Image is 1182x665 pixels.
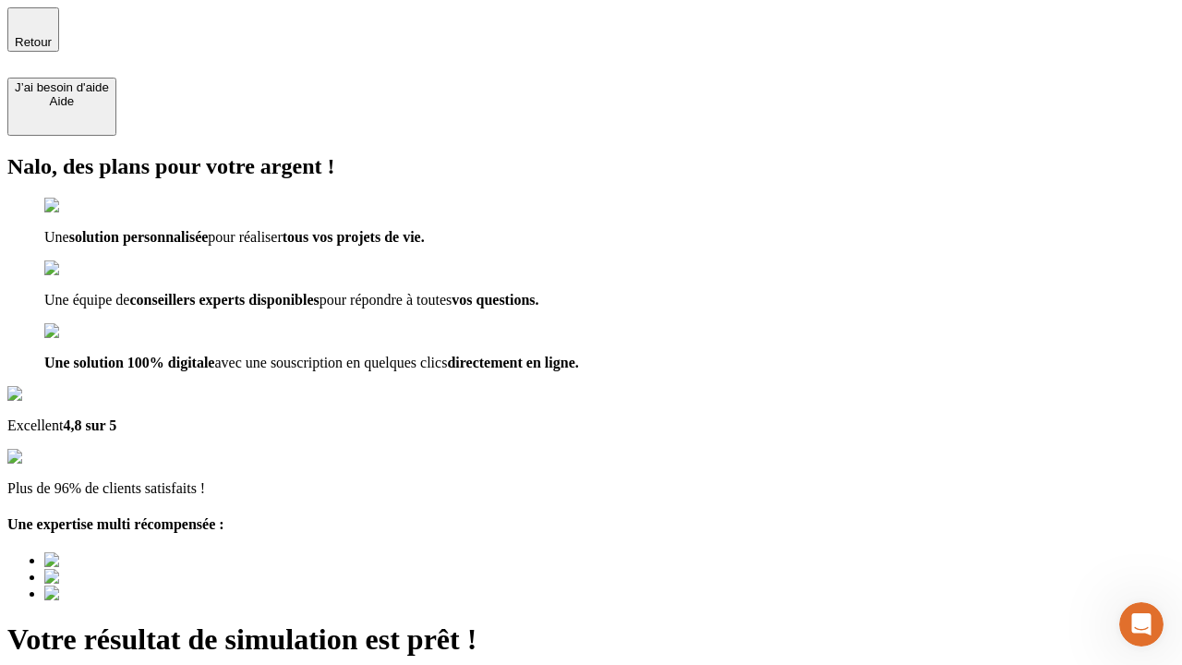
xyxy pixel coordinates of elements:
[44,292,129,308] span: Une équipe de
[15,80,109,94] div: J’ai besoin d'aide
[7,417,63,433] span: Excellent
[69,229,209,245] span: solution personnalisée
[63,417,116,433] span: 4,8 sur 5
[44,569,215,586] img: Best savings advice award
[44,586,215,602] img: Best savings advice award
[15,94,109,108] div: Aide
[283,229,425,245] span: tous vos projets de vie.
[44,355,214,370] span: Une solution 100% digitale
[7,386,115,403] img: Google Review
[320,292,452,308] span: pour répondre à toutes
[452,292,538,308] span: vos questions.
[7,516,1175,533] h4: Une expertise multi récompensée :
[15,35,52,49] span: Retour
[44,260,124,277] img: checkmark
[7,154,1175,179] h2: Nalo, des plans pour votre argent !
[44,323,124,340] img: checkmark
[208,229,282,245] span: pour réaliser
[44,198,124,214] img: checkmark
[7,7,59,52] button: Retour
[447,355,578,370] span: directement en ligne.
[7,480,1175,497] p: Plus de 96% de clients satisfaits !
[129,292,319,308] span: conseillers experts disponibles
[1119,602,1164,647] iframe: Intercom live chat
[44,552,215,569] img: Best savings advice award
[7,78,116,136] button: J’ai besoin d'aideAide
[214,355,447,370] span: avec une souscription en quelques clics
[7,623,1175,657] h1: Votre résultat de simulation est prêt !
[44,229,69,245] span: Une
[7,449,99,465] img: reviews stars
